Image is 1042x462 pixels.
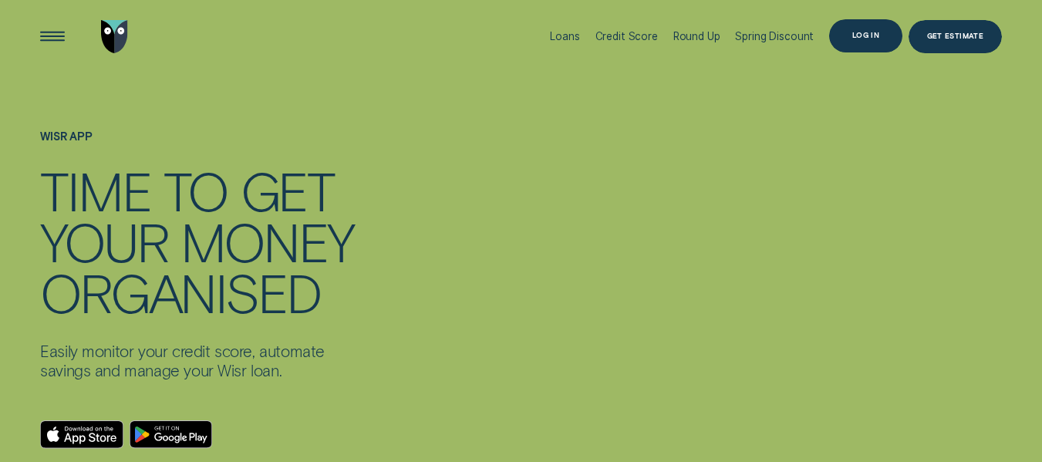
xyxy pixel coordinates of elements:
div: Round Up [673,30,720,42]
div: GET [241,164,334,215]
div: Log in [852,32,879,39]
div: Loans [550,30,579,42]
h1: WISR APP [40,130,357,164]
div: TIME [40,164,150,215]
div: MONEY [180,215,353,266]
div: ORGANISED [40,266,320,317]
div: Credit Score [595,30,658,42]
div: Spring Discount [735,30,814,42]
h4: TIME TO GET YOUR MONEY ORGANISED [40,164,357,318]
button: Open Menu [36,20,69,53]
button: Log in [829,19,902,52]
img: Wisr [101,20,129,53]
a: Download on the App Store [40,420,123,448]
div: TO [164,164,228,215]
p: Easily monitor your credit score, automate savings and manage your Wisr loan. [40,342,357,381]
div: YOUR [40,215,167,266]
a: Android App on Google Play [130,420,213,448]
a: Get Estimate [909,20,1002,53]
